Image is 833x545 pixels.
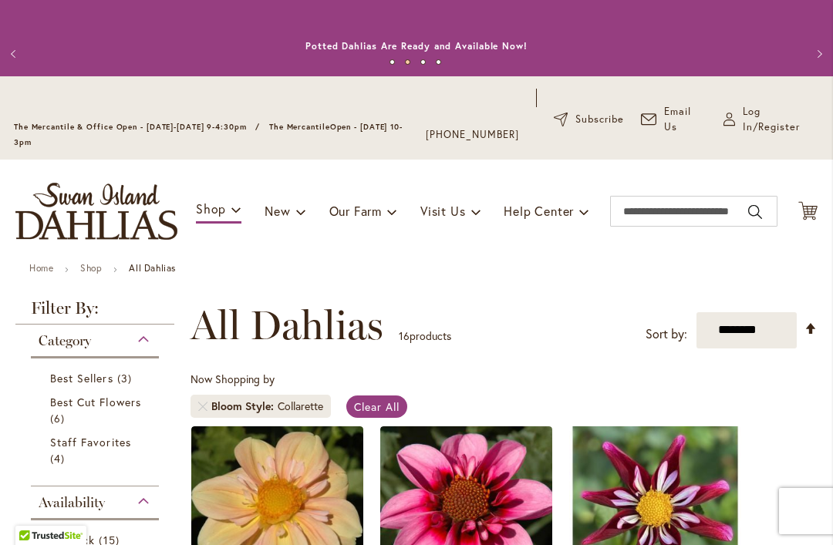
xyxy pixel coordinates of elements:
[646,320,687,348] label: Sort by:
[436,59,441,65] button: 4 of 4
[265,203,290,219] span: New
[305,40,528,52] a: Potted Dahlias Are Ready and Available Now!
[117,370,136,386] span: 3
[29,262,53,274] a: Home
[12,490,55,533] iframe: Launch Accessibility Center
[198,402,207,411] a: Remove Bloom Style Collarette
[420,59,426,65] button: 3 of 4
[354,399,400,414] span: Clear All
[196,200,226,217] span: Shop
[50,410,69,426] span: 6
[50,394,143,426] a: Best Cut Flowers
[426,127,519,143] a: [PHONE_NUMBER]
[39,332,91,349] span: Category
[211,399,278,414] span: Bloom Style
[723,104,819,135] a: Log In/Register
[390,59,395,65] button: 1 of 4
[346,395,407,418] a: Clear All
[14,122,330,132] span: The Mercantile & Office Open - [DATE]-[DATE] 9-4:30pm / The Mercantile
[278,399,323,414] div: Collarette
[15,183,177,240] a: store logo
[420,203,465,219] span: Visit Us
[50,434,143,466] a: Staff Favorites
[399,324,451,348] p: products
[129,262,176,274] strong: All Dahlias
[191,372,275,386] span: Now Shopping by
[39,494,105,511] span: Availability
[50,371,113,385] span: Best Sellers
[641,104,707,135] a: Email Us
[399,328,410,343] span: 16
[15,300,174,325] strong: Filter By:
[50,450,69,466] span: 4
[50,435,131,449] span: Staff Favorites
[80,262,102,274] a: Shop
[405,59,410,65] button: 2 of 4
[50,395,141,409] span: Best Cut Flowers
[554,112,624,127] a: Subscribe
[191,302,383,348] span: All Dahlias
[504,203,574,219] span: Help Center
[575,112,624,127] span: Subscribe
[664,104,707,135] span: Email Us
[329,203,382,219] span: Our Farm
[802,39,833,69] button: Next
[743,104,819,135] span: Log In/Register
[50,370,143,386] a: Best Sellers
